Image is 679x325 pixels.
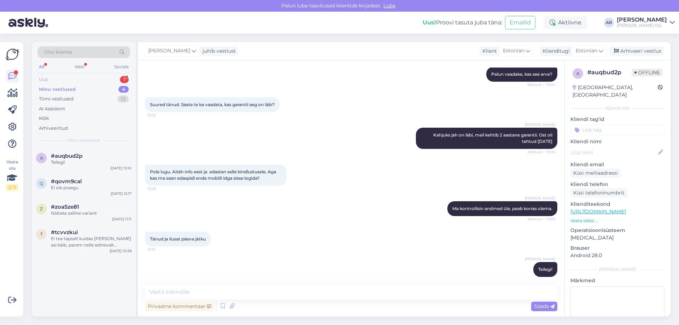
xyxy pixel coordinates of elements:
span: Nähtud ✓ 13:09 [528,216,555,222]
span: 13:08 [147,186,174,191]
p: Klienditeekond [570,201,665,208]
span: Palun vaadake, kas see arve? [491,71,552,77]
span: [PERSON_NAME] [525,196,555,201]
span: 13:10 [147,247,174,252]
p: Kliendi telefon [570,181,665,188]
div: AR [604,18,614,28]
div: AI Assistent [39,105,65,112]
div: 13 [117,95,129,103]
div: Teilegi! [51,159,132,166]
div: [GEOGRAPHIC_DATA], [GEOGRAPHIC_DATA] [573,84,658,99]
p: Märkmed [570,277,665,284]
span: Nähtud ✓ 13:06 [528,149,555,155]
span: Pole lugu. Aitäh info eest ja edastan selle kindlustusele. Aga kas ma saan edaspidi enda mobiili ... [150,169,277,181]
span: Teilegi! [538,267,552,272]
div: Klienditugi [540,47,570,55]
a: [URL][DOMAIN_NAME] [570,208,626,215]
span: a [40,155,43,161]
a: [PERSON_NAME][PERSON_NAME] OÜ [617,17,675,28]
span: #auqbud2p [51,153,82,159]
div: [PERSON_NAME] OÜ [617,23,667,28]
p: [MEDICAL_DATA] [570,234,665,242]
div: Klient [480,47,497,55]
span: #zoa5ze81 [51,204,79,210]
span: Estonian [503,47,524,55]
span: Otsi kliente [44,48,72,56]
span: #tcvvzkui [51,229,78,236]
span: t [40,232,43,237]
p: Android 28.0 [570,252,665,259]
span: q [40,181,43,186]
div: Uus [39,76,48,83]
span: #qovm9cal [51,178,82,185]
div: Näiteks selline variant [51,210,132,216]
p: Operatsioonisüsteem [570,227,665,234]
div: Kliendi info [570,105,665,111]
span: Suured tänud. Saate te ka vaadata, kas garantii aeg on läbi? [150,102,275,107]
p: Brauser [570,244,665,252]
span: Minu vestlused [68,137,100,144]
span: Ma kontrollisin andmed üle, peab korras olema. [452,206,552,211]
span: Tänud ja ilusat päeva jätku [150,236,206,242]
div: Küsi meiliaadressi [570,168,621,178]
div: Proovi tasuta juba täna: [423,18,502,27]
input: Lisa nimi [571,149,657,156]
div: [DATE] 10:38 [110,248,132,254]
span: Estonian [576,47,597,55]
div: 1 [120,76,129,83]
input: Lisa tag [570,124,665,135]
div: [DATE] 11:11 [112,216,132,222]
div: Privaatne kommentaar [145,302,214,311]
div: Ei ole praegu [51,185,132,191]
div: Küsi telefoninumbrit [570,188,627,198]
span: Saada [534,303,555,309]
div: [PERSON_NAME] [617,17,667,23]
div: [DATE] 12:17 [111,191,132,196]
span: a [576,71,580,76]
div: Arhiveeri vestlus [610,46,664,56]
div: Arhiveeritud [39,125,68,132]
button: Emailid [505,16,535,29]
span: [PERSON_NAME] [148,47,190,55]
div: 4 [118,86,129,93]
img: Askly Logo [6,48,19,61]
div: # auqbud2p [587,68,632,77]
div: Ei tea täpselt kuidas [PERSON_NAME] asi käib, parem neile eelnevalt helistada/kirjutada [51,236,132,248]
div: Minu vestlused [39,86,76,93]
p: Vaata edasi ... [570,217,665,224]
span: 13:10 [529,277,555,283]
div: [PERSON_NAME] [570,266,665,273]
div: Kõik [39,115,49,122]
div: Vaata siia [6,159,18,191]
div: Tiimi vestlused [39,95,74,103]
span: [PERSON_NAME] [525,256,555,262]
span: z [40,206,43,211]
span: Nähtud ✓ 13:04 [527,82,555,87]
span: Kahjuks jah on läbi, meil kehtib 2 aastane garantii. Ost oli tehtud [DATE] [433,132,553,144]
div: Aktiivne [544,16,587,29]
div: Socials [113,62,130,71]
div: juhib vestlust [200,47,236,55]
span: [PERSON_NAME] [525,122,555,127]
span: Luba [381,2,397,9]
b: Uus! [423,19,436,26]
div: All [37,62,46,71]
p: Kliendi nimi [570,138,665,145]
div: 2 / 3 [6,184,18,191]
p: Kliendi email [570,161,665,168]
div: [DATE] 13:10 [110,166,132,171]
div: Web [73,62,86,71]
p: Kliendi tag'id [570,116,665,123]
span: Offline [632,69,663,76]
span: 13:05 [147,112,174,118]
